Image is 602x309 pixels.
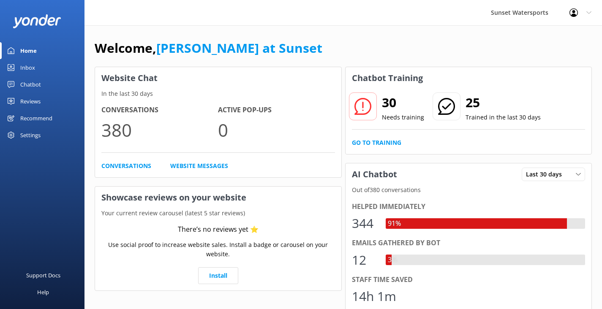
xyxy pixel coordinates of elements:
[20,127,41,144] div: Settings
[178,224,259,235] div: There’s no reviews yet ⭐
[352,201,586,212] div: Helped immediately
[382,92,424,113] h2: 30
[218,105,335,116] h4: Active Pop-ups
[101,105,218,116] h4: Conversations
[95,187,341,209] h3: Showcase reviews on your website
[352,213,377,233] div: 344
[170,161,228,171] a: Website Messages
[20,110,52,127] div: Recommend
[95,89,341,98] p: In the last 30 days
[101,161,151,171] a: Conversations
[386,218,403,229] div: 91%
[526,170,567,179] span: Last 30 days
[20,76,41,93] div: Chatbot
[95,67,341,89] h3: Website Chat
[352,274,586,285] div: Staff time saved
[346,67,429,89] h3: Chatbot Training
[198,267,238,284] a: Install
[13,14,61,28] img: yonder-white-logo.png
[346,163,403,185] h3: AI Chatbot
[352,238,586,249] div: Emails gathered by bot
[346,185,592,195] p: Out of 380 conversations
[20,42,37,59] div: Home
[466,92,541,113] h2: 25
[20,59,35,76] div: Inbox
[156,39,322,57] a: [PERSON_NAME] at Sunset
[37,284,49,301] div: Help
[218,116,335,144] p: 0
[386,255,399,266] div: 3%
[101,240,335,259] p: Use social proof to increase website sales. Install a badge or carousel on your website.
[20,93,41,110] div: Reviews
[101,116,218,144] p: 380
[26,267,60,284] div: Support Docs
[352,250,377,270] div: 12
[352,138,401,147] a: Go to Training
[95,209,341,218] p: Your current review carousel (latest 5 star reviews)
[95,38,322,58] h1: Welcome,
[466,113,541,122] p: Trained in the last 30 days
[352,286,396,306] div: 14h 1m
[382,113,424,122] p: Needs training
